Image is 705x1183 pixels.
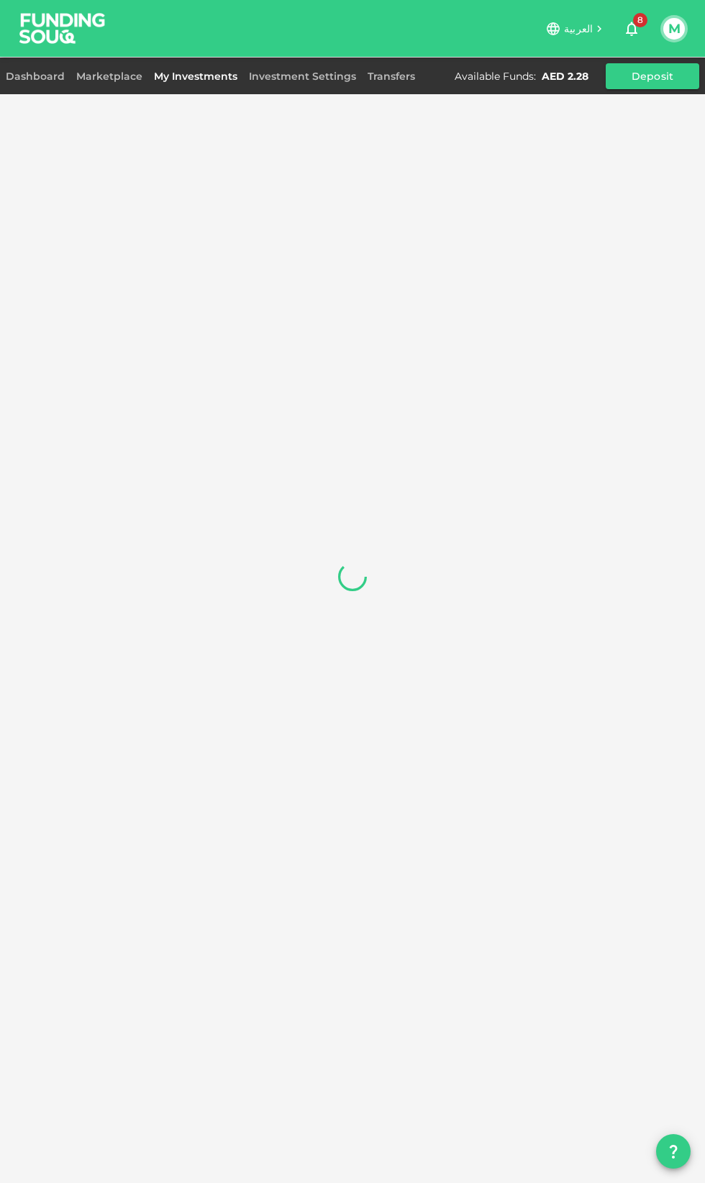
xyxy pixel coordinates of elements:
button: question [656,1134,691,1169]
span: العربية [564,22,593,35]
div: AED 2.28 [542,70,588,83]
button: 8 [617,14,646,43]
a: Investment Settings [243,70,362,83]
button: M [663,18,685,40]
div: Available Funds : [455,70,536,83]
span: 8 [633,13,647,27]
button: Deposit [606,63,699,89]
a: Transfers [362,70,421,83]
a: Dashboard [6,70,70,83]
a: My Investments [148,70,243,83]
a: Marketplace [70,70,148,83]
